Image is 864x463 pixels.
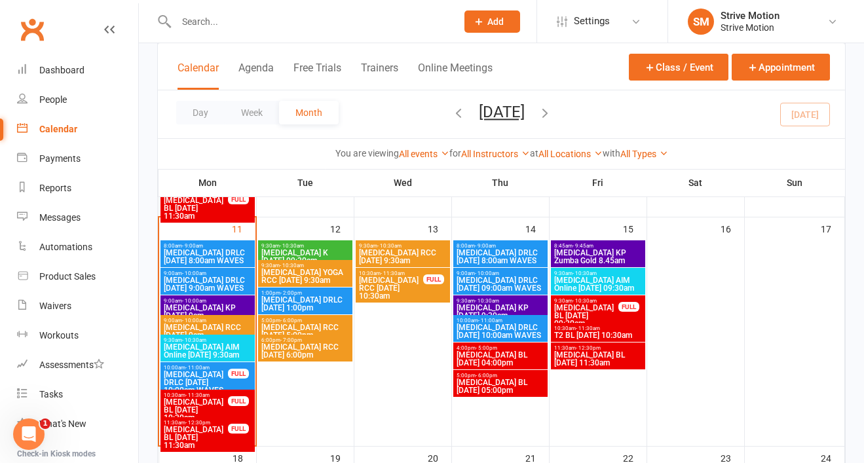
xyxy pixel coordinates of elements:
[456,324,545,339] span: [MEDICAL_DATA] DRLC [DATE] 10:00am WAVES
[39,212,81,223] div: Messages
[688,9,714,35] div: SM
[456,276,545,292] span: [MEDICAL_DATA] DRLC [DATE] 09:00am WAVES
[358,270,424,276] span: 10:30am
[576,345,601,351] span: - 12:30pm
[620,149,668,159] a: All Types
[39,389,63,399] div: Tasks
[479,103,525,121] button: [DATE]
[17,321,138,350] a: Workouts
[39,418,86,429] div: What's New
[163,324,252,339] span: [MEDICAL_DATA] RCC [DATE] 9am
[182,298,206,304] span: - 10:00am
[744,169,845,196] th: Sun
[261,249,350,265] span: [MEDICAL_DATA] K [DATE] 09:30am
[475,298,499,304] span: - 10:30am
[228,424,249,434] div: FULL
[475,270,499,276] span: - 10:00am
[456,249,545,265] span: [MEDICAL_DATA] DRLC [DATE] 8:00am WAVES
[163,420,229,426] span: 11:30am
[16,13,48,46] a: Clubworx
[163,270,252,276] span: 9:00am
[461,149,530,159] a: All Instructors
[176,101,225,124] button: Day
[261,269,350,284] span: [MEDICAL_DATA] YOGA RCC [DATE] 9:30am
[456,270,545,276] span: 9:00am
[261,296,350,312] span: [MEDICAL_DATA] DRLC [DATE] 1:00pm
[280,263,304,269] span: - 10:30am
[464,10,520,33] button: Add
[554,298,619,304] span: 9:30am
[549,169,647,196] th: Fri
[39,183,71,193] div: Reports
[228,369,249,379] div: FULL
[451,169,549,196] th: Thu
[618,302,639,312] div: FULL
[335,148,399,158] strong: You are viewing
[17,232,138,262] a: Automations
[377,243,402,249] span: - 10:30am
[163,343,252,359] span: [MEDICAL_DATA] AIM Online [DATE] 9:30am
[182,243,203,249] span: - 9:00am
[172,12,447,31] input: Search...
[554,304,619,327] span: [MEDICAL_DATA] BL [DATE] 09:30am
[354,169,451,196] th: Wed
[163,298,252,304] span: 9:00am
[39,360,104,370] div: Assessments
[17,144,138,174] a: Payments
[279,101,339,124] button: Month
[456,345,545,351] span: 4:00pm
[475,243,496,249] span: - 9:00am
[603,148,620,158] strong: with
[228,194,249,204] div: FULL
[574,7,610,36] span: Settings
[573,270,597,276] span: - 10:30am
[358,276,424,300] span: [MEDICAL_DATA] RCC [DATE] 10:30am
[163,371,229,394] span: [MEDICAL_DATA] DRLC [DATE] 10:00am WAVES
[554,345,643,351] span: 11:30am
[232,217,255,239] div: 11
[456,243,545,249] span: 8:00am
[39,271,96,282] div: Product Sales
[228,396,249,406] div: FULL
[732,54,830,81] button: Appointment
[554,331,643,339] span: T2 BL [DATE] 10:30am
[261,290,350,296] span: 1:00pm
[358,249,447,265] span: [MEDICAL_DATA] RCC [DATE] 9:30am
[399,149,449,159] a: All events
[39,124,77,134] div: Calendar
[530,148,538,158] strong: at
[330,217,354,239] div: 12
[821,217,844,239] div: 17
[456,298,545,304] span: 9:30am
[554,276,643,292] span: [MEDICAL_DATA] AIM Online [DATE] 09:30am
[39,94,67,105] div: People
[17,85,138,115] a: People
[623,217,647,239] div: 15
[538,149,603,159] a: All Locations
[261,337,350,343] span: 6:00pm
[238,62,274,90] button: Agenda
[39,301,71,311] div: Waivers
[163,196,229,220] span: [MEDICAL_DATA] BL [DATE] 11:30am
[256,169,354,196] th: Tue
[163,304,252,320] span: [MEDICAL_DATA] KP [DATE] 9am
[554,249,643,265] span: [MEDICAL_DATA] KP Zumba Gold 8.45am
[554,243,643,249] span: 8:45am
[17,291,138,321] a: Waivers
[423,274,444,284] div: FULL
[629,54,728,81] button: Class / Event
[225,101,279,124] button: Week
[17,203,138,232] a: Messages
[163,426,229,449] span: [MEDICAL_DATA] BL [DATE] 11:30am
[573,298,597,304] span: - 10:30am
[293,62,341,90] button: Free Trials
[647,169,744,196] th: Sat
[39,330,79,341] div: Workouts
[185,365,210,371] span: - 11:00am
[721,10,779,22] div: Strive Motion
[40,418,50,429] span: 1
[163,365,229,371] span: 10:00am
[280,243,304,249] span: - 10:30am
[280,318,302,324] span: - 6:00pm
[476,345,497,351] span: - 5:00pm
